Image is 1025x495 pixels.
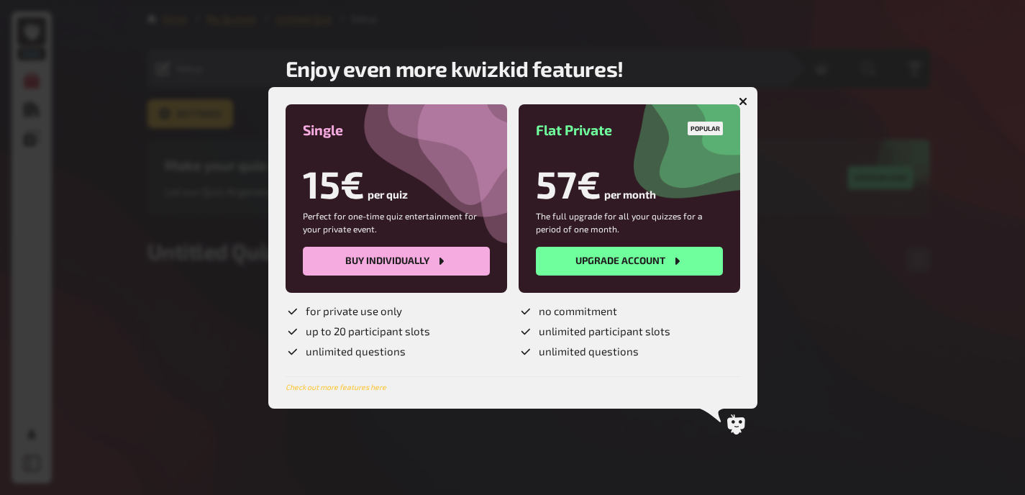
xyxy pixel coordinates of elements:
[306,345,406,359] span: unlimited questions
[536,122,723,138] h3: Flat Private
[539,324,670,339] span: unlimited participant slots
[536,209,723,235] p: The full upgrade for all your quizzes for a period of one month.
[688,122,723,135] div: Popular
[286,55,624,81] h2: Enjoy even more kwizkid features!
[604,188,656,206] span: per month
[303,161,365,206] h1: 15€
[306,304,402,319] span: for private use only
[303,209,490,235] p: Perfect for one-time quiz entertainment for your private event.
[536,161,601,206] h1: 57€
[536,247,723,276] button: Upgrade account
[286,383,386,391] a: Check out more features here
[368,188,408,206] span: per quiz
[306,324,430,339] span: up to 20 participant slots
[539,345,639,359] span: unlimited questions
[303,122,490,138] h3: Single
[539,304,617,319] span: no commitment
[303,247,490,276] button: Buy individually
